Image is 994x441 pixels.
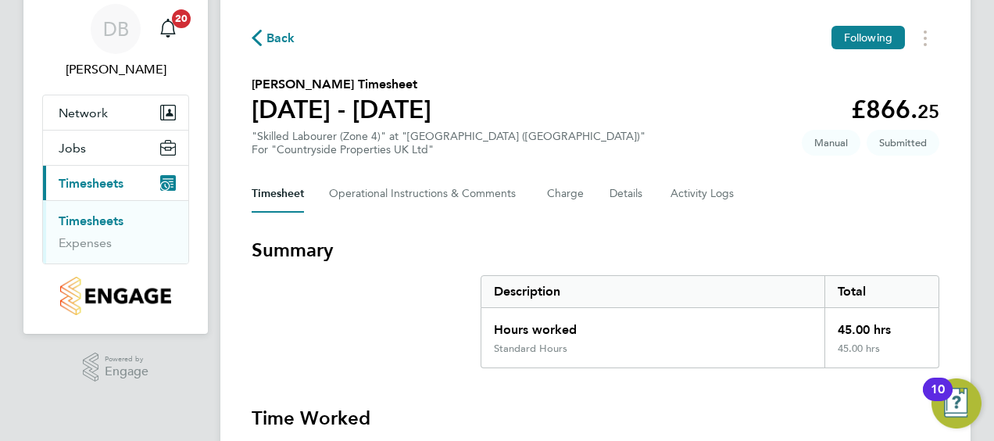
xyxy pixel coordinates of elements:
[824,308,939,342] div: 45.00 hrs
[931,378,981,428] button: Open Resource Center, 10 new notifications
[59,106,108,120] span: Network
[266,29,295,48] span: Back
[83,353,149,382] a: Powered byEngage
[844,30,892,45] span: Following
[42,4,189,79] a: DB[PERSON_NAME]
[42,60,189,79] span: Dan Badger
[329,175,522,213] button: Operational Instructions & Comments
[831,26,905,49] button: Following
[252,406,939,431] h3: Time Worked
[59,213,123,228] a: Timesheets
[252,75,431,94] h2: [PERSON_NAME] Timesheet
[481,276,824,307] div: Description
[43,166,188,200] button: Timesheets
[802,130,860,156] span: This timesheet was manually created.
[481,275,939,368] div: Summary
[610,175,645,213] button: Details
[103,19,129,39] span: DB
[172,9,191,28] span: 20
[59,141,86,156] span: Jobs
[60,277,170,315] img: countryside-properties-logo-retina.png
[252,28,295,48] button: Back
[851,95,939,124] app-decimal: £866.
[252,94,431,125] h1: [DATE] - [DATE]
[105,365,148,378] span: Engage
[252,130,645,156] div: "Skilled Labourer (Zone 4)" at "[GEOGRAPHIC_DATA] ([GEOGRAPHIC_DATA])"
[252,175,304,213] button: Timesheet
[252,238,939,263] h3: Summary
[105,353,148,366] span: Powered by
[59,176,123,191] span: Timesheets
[824,276,939,307] div: Total
[43,95,188,130] button: Network
[481,308,824,342] div: Hours worked
[911,26,939,50] button: Timesheets Menu
[867,130,939,156] span: This timesheet is Submitted.
[42,277,189,315] a: Go to home page
[494,342,567,355] div: Standard Hours
[152,4,184,54] a: 20
[824,342,939,367] div: 45.00 hrs
[931,389,945,410] div: 10
[43,200,188,264] div: Timesheets
[59,235,112,250] a: Expenses
[43,131,188,165] button: Jobs
[917,100,939,123] span: 25
[252,143,645,156] div: For "Countryside Properties UK Ltd"
[547,175,585,213] button: Charge
[670,175,736,213] button: Activity Logs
